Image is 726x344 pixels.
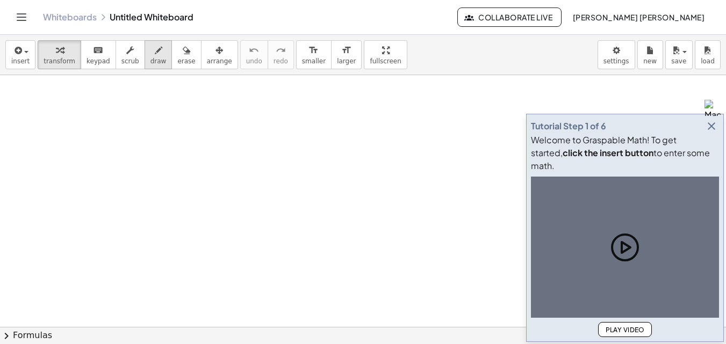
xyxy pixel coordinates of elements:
button: load [695,40,721,69]
span: erase [177,57,195,65]
button: save [665,40,693,69]
button: settings [598,40,635,69]
span: scrub [121,57,139,65]
button: fullscreen [364,40,407,69]
button: scrub [116,40,145,69]
button: [PERSON_NAME] [PERSON_NAME] [564,8,713,27]
button: format_sizesmaller [296,40,332,69]
button: format_sizelarger [331,40,362,69]
div: Welcome to Graspable Math! To get started, to enter some math. [531,134,719,172]
button: insert [5,40,35,69]
b: click the insert button [563,147,653,158]
button: Toggle navigation [13,9,30,26]
span: redo [274,57,288,65]
button: erase [171,40,201,69]
span: insert [11,57,30,65]
button: draw [145,40,172,69]
span: draw [150,57,167,65]
span: smaller [302,57,326,65]
i: format_size [308,44,319,57]
i: redo [276,44,286,57]
i: keyboard [93,44,103,57]
a: Whiteboards [43,12,97,23]
button: transform [38,40,81,69]
button: undoundo [240,40,268,69]
button: redoredo [268,40,294,69]
i: undo [249,44,259,57]
span: [PERSON_NAME] [PERSON_NAME] [572,12,705,22]
button: keyboardkeypad [81,40,116,69]
span: settings [603,57,629,65]
i: format_size [341,44,351,57]
span: fullscreen [370,57,401,65]
button: Collaborate Live [457,8,562,27]
span: undo [246,57,262,65]
span: Play Video [605,326,645,334]
span: larger [337,57,356,65]
button: Play Video [598,322,652,337]
button: new [637,40,663,69]
span: keypad [87,57,110,65]
div: Tutorial Step 1 of 6 [531,120,606,133]
button: arrange [201,40,238,69]
span: load [701,57,715,65]
span: new [643,57,657,65]
span: Collaborate Live [466,12,552,22]
span: save [671,57,686,65]
span: transform [44,57,75,65]
span: arrange [207,57,232,65]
